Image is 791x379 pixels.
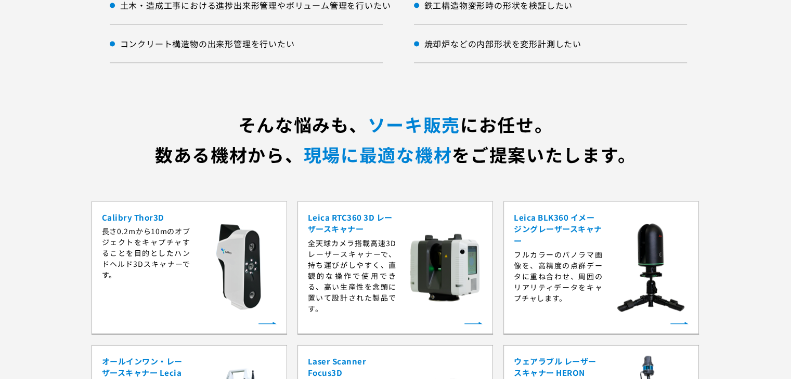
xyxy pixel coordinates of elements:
[102,211,190,223] strong: Calibry Thor3D
[308,237,396,313] span: 全天球カメラ搭載高速3Dレーザースキャナーで、持ち運びがしやすく、直観的な操作で使用できる、高い生産性を念頭に置いて設計された製品です。
[120,24,393,63] li: コンクリート構造物の出来形管理を行いたい
[503,201,699,334] a: Leica BLK360 イメージングレーザースキャナーフルカラーのパノラマ画像を、高精度の点群データに重ね合わせ、周囲のリアリティデータをキャプチャします。
[514,355,602,378] strong: ウェアラブル レーザースキャナー HERON
[308,211,396,235] strong: Leica RTC360 3D レーザースキャナー
[514,211,602,247] strong: Leica BLK360 イメージングレーザースキャナー
[424,24,697,63] li: 焼却炉などの内部形状を変形計測したい
[92,201,287,334] a: Calibry Thor3D長さ0.2mから10mのオブジェクトをキャプチャすることを目的としたハンドヘルド3Dスキャナーです。
[514,249,602,303] span: フルカラーのパノラマ画像を、高精度の点群データに重ね合わせ、周囲のリアリティデータをキャプチャします。
[92,110,700,170] p: そんな悩みも、 にお任せ。 数ある機材から、 をご提案いたします。
[102,225,190,279] span: 長さ0.2mから10mのオブジェクトをキャプチャすることを目的としたハンドヘルド3Dスキャナーです。
[304,142,452,167] span: 現場に最適な機材
[367,112,460,137] span: ソーキ販売
[297,201,493,334] a: Leica RTC360 3D レーザースキャナー全天球カメラ搭載高速3Dレーザースキャナーで、持ち運びがしやすく、直観的な操作で使用できる、高い生産性を念頭に置いて設計された製品です。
